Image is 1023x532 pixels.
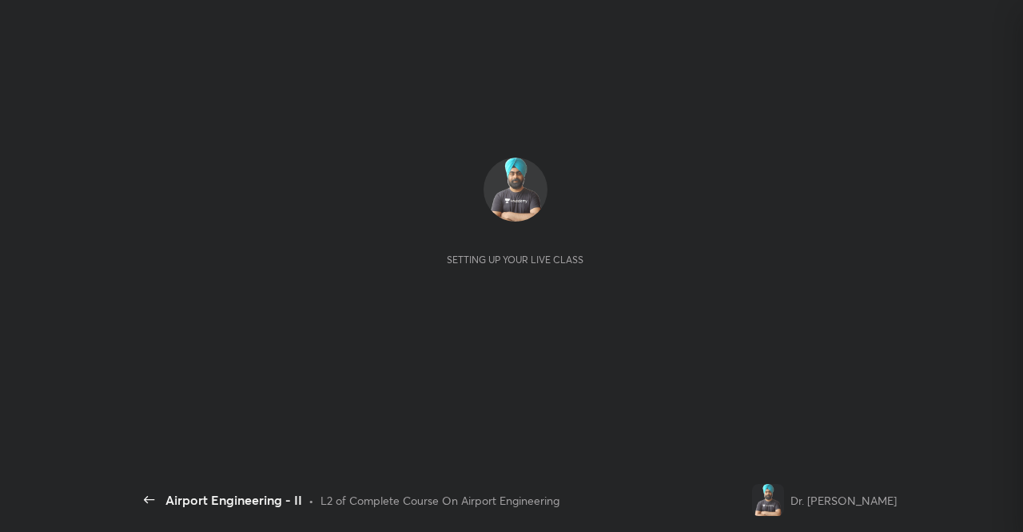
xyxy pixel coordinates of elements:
div: Setting up your live class [447,254,583,266]
img: 9d3c740ecb1b4446abd3172a233dfc7b.png [484,158,547,222]
div: • [308,492,314,509]
div: Dr. [PERSON_NAME] [790,492,897,509]
div: L2 of Complete Course On Airport Engineering [320,492,559,509]
img: 9d3c740ecb1b4446abd3172a233dfc7b.png [752,484,784,516]
div: Airport Engineering - II [165,490,302,510]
